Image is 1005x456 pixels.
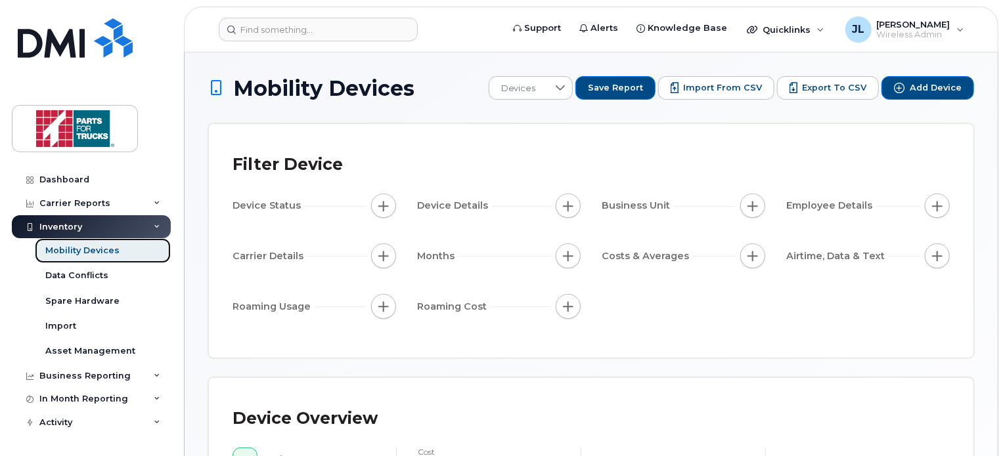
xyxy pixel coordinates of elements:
[233,402,378,436] div: Device Overview
[417,199,492,213] span: Device Details
[658,76,774,100] button: Import from CSV
[882,76,974,100] button: Add Device
[233,249,307,263] span: Carrier Details
[786,199,876,213] span: Employee Details
[575,76,656,100] button: Save Report
[602,249,693,263] span: Costs & Averages
[233,300,315,314] span: Roaming Usage
[602,199,674,213] span: Business Unit
[417,249,458,263] span: Months
[417,300,491,314] span: Roaming Cost
[489,77,548,100] span: Devices
[910,82,962,94] span: Add Device
[786,249,889,263] span: Airtime, Data & Text
[233,148,343,182] div: Filter Device
[588,82,643,94] span: Save Report
[683,82,762,94] span: Import from CSV
[233,199,305,213] span: Device Status
[802,82,866,94] span: Export to CSV
[777,76,879,100] button: Export to CSV
[233,77,414,100] span: Mobility Devices
[418,447,560,456] h4: cost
